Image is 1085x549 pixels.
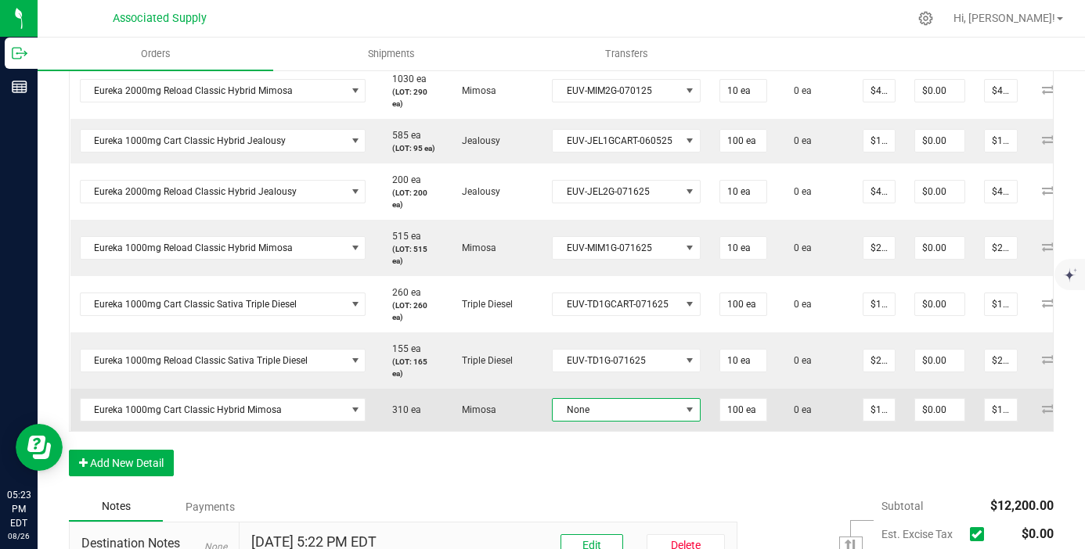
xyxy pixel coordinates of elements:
[985,237,1017,259] input: 0
[953,12,1055,24] span: Hi, [PERSON_NAME]!
[553,80,680,102] span: EUV-MIM2G-070125
[69,492,163,522] div: Notes
[720,237,766,259] input: 0
[384,86,435,109] p: (LOT: 290 ea)
[81,181,346,203] span: Eureka 2000mg Reload Classic Hybrid Jealousy
[384,74,427,84] span: 1030 ea
[454,242,496,253] span: Mimosa
[384,130,421,141] span: 585 ea
[80,349,366,372] span: NO DATA FOUND
[553,293,680,315] span: EUV-TD1GCART-071625
[720,130,766,152] input: 0
[81,350,346,371] span: Eureka 1000mg Reload Classic Sativa Triple Diesel
[985,181,1017,203] input: 0
[786,355,812,366] span: 0 ea
[384,142,435,154] p: (LOT: 95 ea)
[990,498,1054,513] span: $12,200.00
[12,45,27,61] inline-svg: Outbound
[384,231,421,242] span: 515 ea
[584,47,669,61] span: Transfers
[720,80,766,102] input: 0
[384,356,435,379] p: (LOT: 165 ea)
[863,181,895,203] input: 0
[915,80,964,102] input: 0
[69,450,174,476] button: Add New Detail
[881,500,923,512] span: Subtotal
[80,236,366,260] span: NO DATA FOUND
[509,38,744,70] a: Transfers
[553,399,680,421] span: None
[915,181,964,203] input: 0
[863,80,895,102] input: 0
[113,12,207,25] span: Associated Supply
[454,404,496,415] span: Mimosa
[384,187,435,210] p: (LOT: 200 ea)
[347,47,436,61] span: Shipments
[786,299,812,310] span: 0 ea
[81,237,346,259] span: Eureka 1000mg Reload Classic Hybrid Mimosa
[786,135,812,146] span: 0 ea
[454,135,500,146] span: Jealousy
[454,299,513,310] span: Triple Diesel
[80,79,366,102] span: NO DATA FOUND
[915,399,964,421] input: 0
[384,404,421,415] span: 310 ea
[384,287,421,298] span: 260 ea
[915,237,964,259] input: 0
[985,293,1017,315] input: 0
[915,130,964,152] input: 0
[120,47,192,61] span: Orders
[7,530,31,542] p: 08/26
[384,300,435,323] p: (LOT: 260 ea)
[7,488,31,530] p: 05:23 PM EDT
[384,174,421,185] span: 200 ea
[81,80,346,102] span: Eureka 2000mg Reload Classic Hybrid Mimosa
[553,237,680,259] span: EUV-MIM1G-071625
[985,350,1017,371] input: 0
[16,424,63,471] iframe: Resource center
[553,130,680,152] span: EUV-JEL1GCART-060525
[80,292,366,316] span: NO DATA FOUND
[38,38,273,70] a: Orders
[384,243,435,267] p: (LOT: 515 ea)
[720,399,766,421] input: 0
[786,242,812,253] span: 0 ea
[881,528,964,540] span: Est. Excise Tax
[384,343,421,354] span: 155 ea
[553,350,680,371] span: EUV-TD1G-071625
[720,350,766,371] input: 0
[916,11,935,26] div: Manage settings
[454,85,496,96] span: Mimosa
[454,355,513,366] span: Triple Diesel
[786,186,812,197] span: 0 ea
[786,404,812,415] span: 0 ea
[80,398,366,422] span: NO DATA FOUND
[915,293,964,315] input: 0
[720,293,766,315] input: 0
[454,186,500,197] span: Jealousy
[863,399,895,421] input: 0
[985,80,1017,102] input: 0
[81,399,346,421] span: Eureka 1000mg Cart Classic Hybrid Mimosa
[163,493,257,521] div: Payments
[80,180,366,203] span: NO DATA FOUND
[985,130,1017,152] input: 0
[720,181,766,203] input: 0
[863,130,895,152] input: 0
[863,350,895,371] input: 0
[273,38,509,70] a: Shipments
[81,293,346,315] span: Eureka 1000mg Cart Classic Sativa Triple Diesel
[80,129,366,152] span: NO DATA FOUND
[970,523,991,544] span: Calculate excise tax
[553,181,680,203] span: EUV-JEL2G-071625
[985,399,1017,421] input: 0
[12,79,27,95] inline-svg: Reports
[915,350,964,371] input: 0
[786,85,812,96] span: 0 ea
[1022,526,1054,541] span: $0.00
[81,130,346,152] span: Eureka 1000mg Cart Classic Hybrid Jealousy
[863,237,895,259] input: 0
[863,293,895,315] input: 0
